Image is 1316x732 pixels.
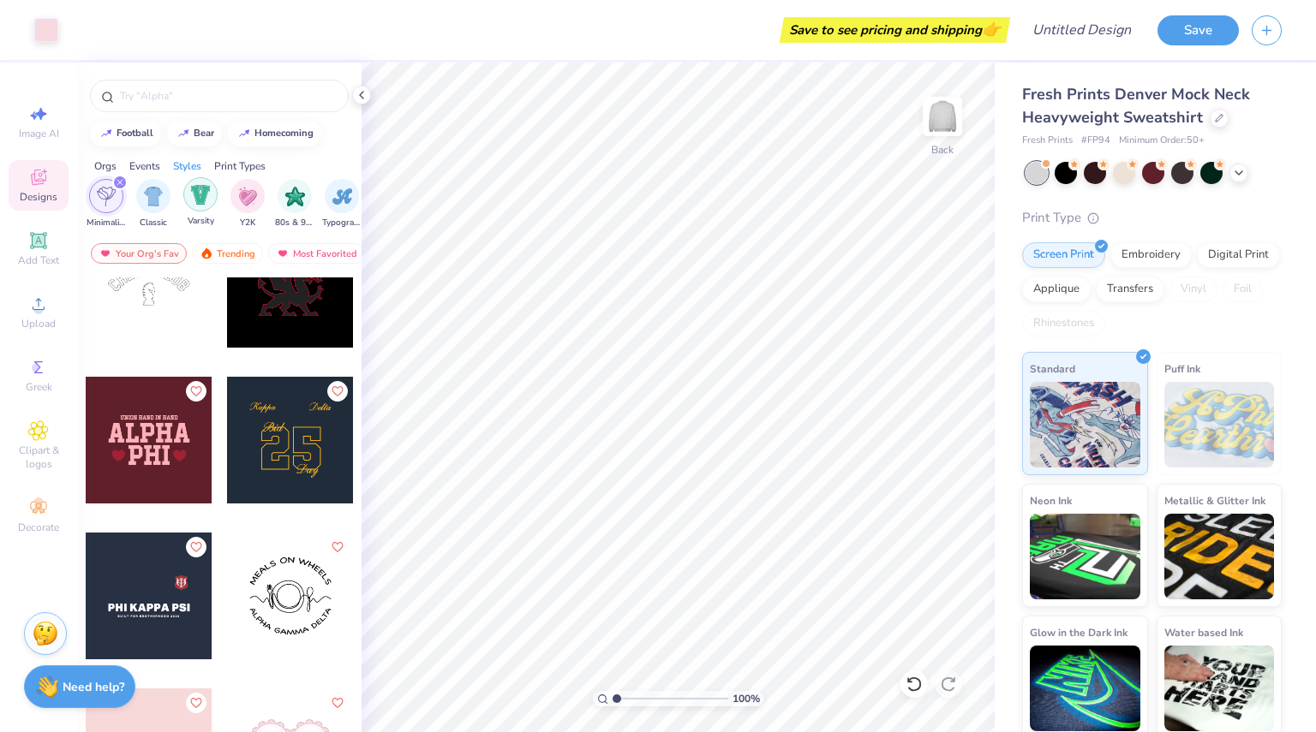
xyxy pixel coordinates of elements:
div: Print Types [214,158,266,174]
img: Water based Ink [1164,646,1275,731]
span: Fresh Prints [1022,134,1073,148]
button: Like [327,693,348,713]
span: Fresh Prints Denver Mock Neck Heavyweight Sweatshirt [1022,84,1250,128]
span: Minimum Order: 50 + [1119,134,1205,148]
button: homecoming [228,121,321,146]
div: Events [129,158,160,174]
input: Untitled Design [1019,13,1145,47]
span: Y2K [240,217,255,229]
img: trending.gif [200,247,213,259]
div: Your Org's Fav [91,243,187,264]
div: Transfers [1096,277,1164,302]
span: Classic [140,217,167,229]
img: Puff Ink [1164,382,1275,467]
span: 80s & 90s [275,217,314,229]
span: Clipart & logos [9,443,69,471]
span: Water based Ink [1164,623,1243,641]
img: Varsity Image [191,185,211,205]
span: Typography [322,217,362,229]
div: Foil [1223,277,1263,302]
div: filter for Varsity [183,177,218,228]
img: trend_line.gif [99,128,113,139]
div: Screen Print [1022,242,1105,268]
button: filter button [230,179,265,229]
div: filter for 80s & 90s [275,179,314,229]
div: bear [194,128,214,138]
span: Minimalist [87,217,126,229]
button: Like [186,537,206,557]
img: Y2K Image [238,187,257,206]
div: filter for Y2K [230,179,265,229]
span: Glow in the Dark Ink [1030,623,1128,641]
img: Metallic & Glitter Ink [1164,514,1275,599]
span: # FP94 [1081,134,1110,148]
span: Decorate [18,521,59,534]
div: football [117,128,153,138]
img: trend_line.gif [176,128,190,139]
div: Digital Print [1197,242,1280,268]
div: Most Favorited [268,243,365,264]
div: Trending [192,243,263,264]
span: Image AI [19,127,59,140]
button: football [90,121,161,146]
span: Puff Ink [1164,360,1200,378]
div: filter for Minimalist [87,179,126,229]
div: Styles [173,158,201,174]
div: filter for Typography [322,179,362,229]
div: filter for Classic [136,179,170,229]
span: 👉 [982,19,1001,39]
div: Applique [1022,277,1091,302]
button: filter button [275,179,314,229]
span: 100 % [733,691,760,706]
button: Like [327,381,348,402]
div: Embroidery [1110,242,1192,268]
img: 80s & 90s Image [285,187,305,206]
span: Designs [20,190,57,204]
img: Classic Image [144,187,164,206]
div: Orgs [94,158,117,174]
div: Vinyl [1169,277,1217,302]
button: Like [327,537,348,557]
img: most_fav.gif [276,247,290,259]
span: Varsity [188,215,214,228]
button: filter button [87,179,126,229]
button: Like [186,381,206,402]
img: trend_line.gif [237,128,251,139]
input: Try "Alpha" [118,87,338,104]
strong: Need help? [63,679,124,695]
div: Print Type [1022,208,1282,228]
img: Minimalist Image [97,187,116,206]
img: Typography Image [332,187,352,206]
button: Save [1157,15,1239,45]
img: most_fav.gif [99,247,112,259]
div: Back [931,142,954,158]
span: Metallic & Glitter Ink [1164,491,1265,509]
span: Upload [21,317,56,330]
button: bear [167,121,222,146]
div: Rhinestones [1022,311,1105,336]
div: homecoming [254,128,314,138]
span: Neon Ink [1030,491,1072,509]
img: Standard [1030,382,1140,467]
span: Standard [1030,360,1075,378]
button: filter button [183,179,218,229]
span: Add Text [18,253,59,267]
img: Back [925,99,960,134]
img: Glow in the Dark Ink [1030,646,1140,731]
div: Save to see pricing and shipping [784,17,1006,43]
span: Greek [26,380,52,394]
button: filter button [322,179,362,229]
button: Like [186,693,206,713]
button: filter button [136,179,170,229]
img: Neon Ink [1030,514,1140,599]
